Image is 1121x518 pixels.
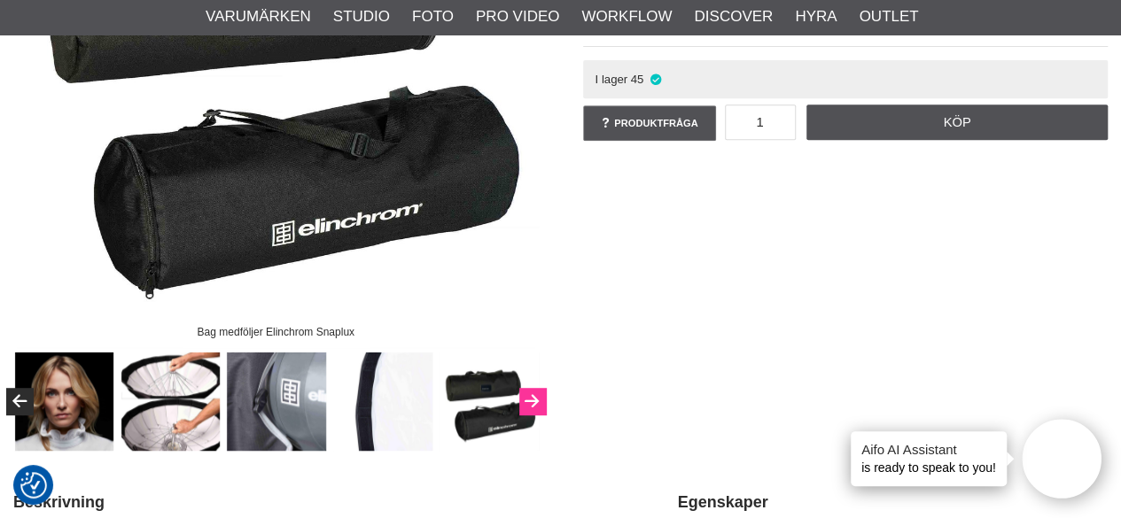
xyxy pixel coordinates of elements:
[806,104,1108,140] a: Köp
[859,5,918,28] a: Outlet
[333,352,432,452] img: Frontduken är något försänkt
[795,5,837,28] a: Hyra
[851,431,1007,486] div: is ready to speak to you!
[412,5,454,28] a: Foto
[183,317,370,348] div: Bag medföljer Elinchrom Snaplux
[440,352,539,452] img: Bag medföljer Elinchrom Snaplux
[519,388,546,414] button: Next
[694,5,773,28] a: Discover
[861,440,996,459] h4: Aifo AI Assistant
[631,73,644,86] span: 45
[581,5,672,28] a: Workflow
[15,352,114,452] img: Ratolux Go med raster som styr ljuset. inget ljus på bakgrund
[678,491,1108,514] h2: Egenskaper
[20,469,47,501] button: Samtyckesinställningar
[583,105,716,141] a: Produktfråga
[595,73,627,86] span: I lager
[206,5,311,28] a: Varumärken
[6,388,33,414] button: Previous
[648,73,663,86] i: I lager
[476,5,559,28] a: Pro Video
[13,491,634,514] h2: Beskrivning
[333,5,390,28] a: Studio
[121,352,221,452] img: Enkel att transportera, lätt att fälla upp
[227,352,326,452] img: Rotalux Go kan roteras samt låsas i läge
[20,472,47,499] img: Revisit consent button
